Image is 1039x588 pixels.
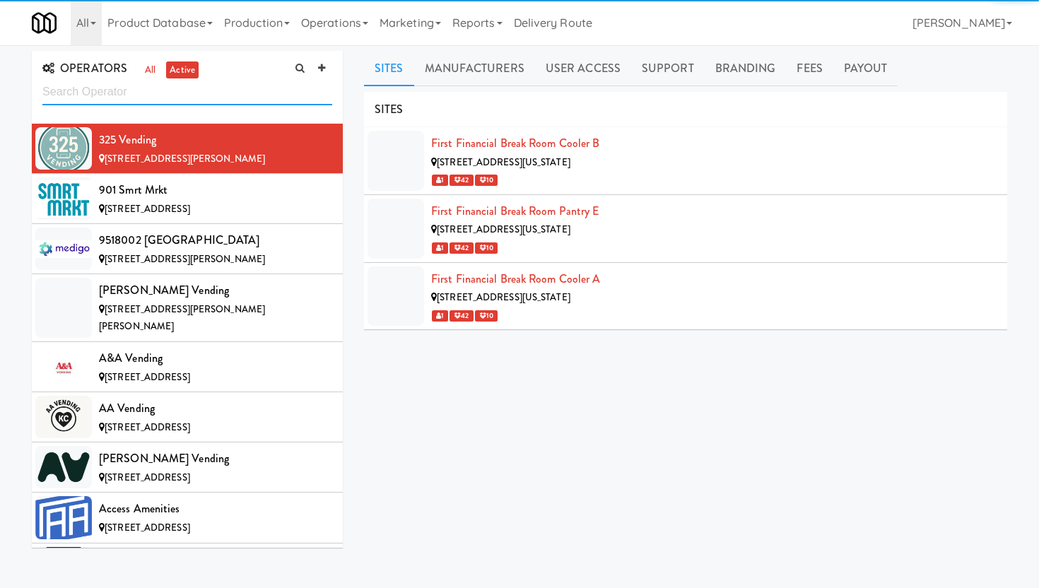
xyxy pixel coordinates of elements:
[105,202,190,216] span: [STREET_ADDRESS]
[431,203,599,219] a: First Financial Break Room Pantry E
[105,152,265,165] span: [STREET_ADDRESS][PERSON_NAME]
[535,51,631,86] a: User Access
[42,60,127,76] span: OPERATORS
[141,61,159,79] a: all
[431,135,600,151] a: First Financial Break Room Cooler B
[99,180,332,201] div: 901 Smrt Mrkt
[105,521,190,534] span: [STREET_ADDRESS]
[437,223,570,236] span: [STREET_ADDRESS][US_STATE]
[99,498,332,519] div: Access Amenities
[475,310,498,322] span: 10
[32,493,343,543] li: Access Amenities[STREET_ADDRESS]
[475,175,498,186] span: 10
[99,280,332,301] div: [PERSON_NAME] Vending
[32,224,343,274] li: 9518002 [GEOGRAPHIC_DATA][STREET_ADDRESS][PERSON_NAME]
[432,242,448,254] span: 1
[99,348,332,369] div: A&A Vending
[105,252,265,266] span: [STREET_ADDRESS][PERSON_NAME]
[166,61,199,79] a: active
[437,155,570,169] span: [STREET_ADDRESS][US_STATE]
[99,230,332,251] div: 9518002 [GEOGRAPHIC_DATA]
[833,51,898,86] a: Payout
[431,271,601,287] a: First Financial Break Room Cooler A
[475,242,498,254] span: 10
[432,175,448,186] span: 1
[631,51,705,86] a: Support
[105,370,190,384] span: [STREET_ADDRESS]
[32,342,343,392] li: A&A Vending[STREET_ADDRESS]
[99,302,265,334] span: [STREET_ADDRESS][PERSON_NAME][PERSON_NAME]
[105,421,190,434] span: [STREET_ADDRESS]
[786,51,833,86] a: Fees
[32,442,343,493] li: [PERSON_NAME] Vending[STREET_ADDRESS]
[105,471,190,484] span: [STREET_ADDRESS]
[450,242,473,254] span: 42
[450,310,473,322] span: 42
[705,51,787,86] a: Branding
[32,392,343,442] li: AA Vending[STREET_ADDRESS]
[32,124,343,174] li: 325 Vending[STREET_ADDRESS][PERSON_NAME]
[32,274,343,342] li: [PERSON_NAME] Vending[STREET_ADDRESS][PERSON_NAME][PERSON_NAME]
[414,51,535,86] a: Manufacturers
[364,51,414,86] a: Sites
[32,11,57,35] img: Micromart
[42,79,332,105] input: Search Operator
[99,448,332,469] div: [PERSON_NAME] Vending
[99,129,332,151] div: 325 Vending
[32,174,343,224] li: 901 Smrt Mrkt[STREET_ADDRESS]
[99,398,332,419] div: AA Vending
[450,175,473,186] span: 42
[375,101,404,117] span: SITES
[432,310,448,322] span: 1
[437,290,570,304] span: [STREET_ADDRESS][US_STATE]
